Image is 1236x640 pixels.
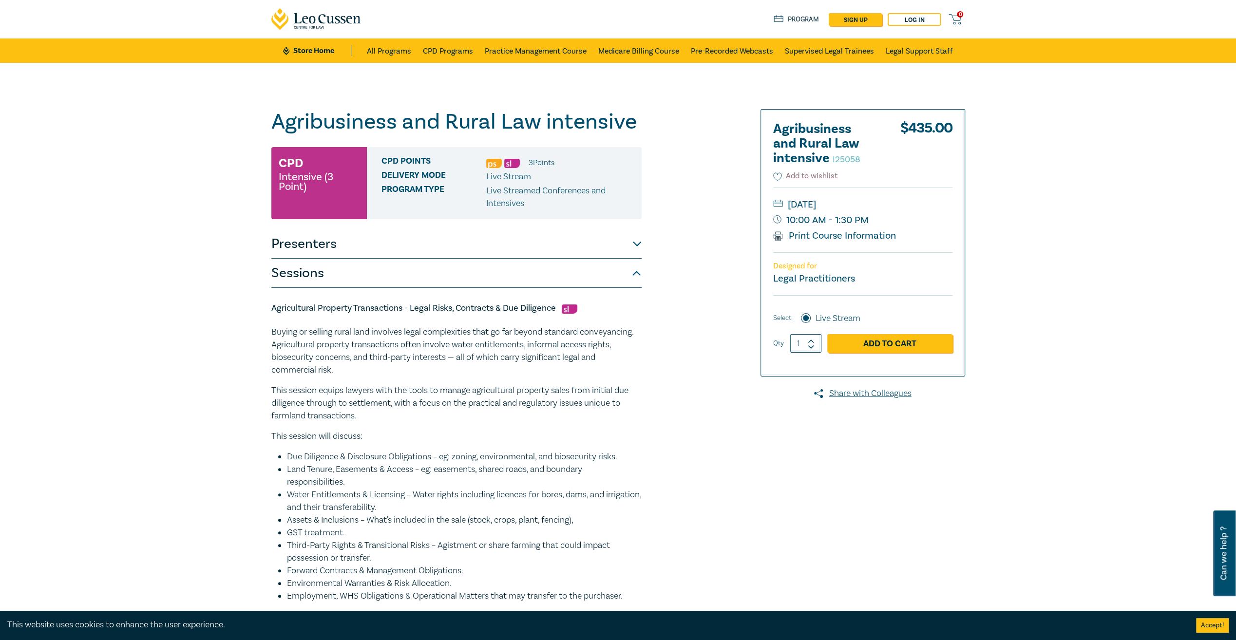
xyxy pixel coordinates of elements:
[485,38,587,63] a: Practice Management Course
[287,451,642,463] li: Due Diligence & Disclosure Obligations – eg: zoning, environmental, and biosecurity risks.
[486,159,502,168] img: Professional Skills
[287,527,642,539] li: GST treatment.
[381,170,486,183] span: Delivery Mode
[271,326,642,376] p: Buying or selling rural land involves legal complexities that go far beyond standard conveyancing...
[271,109,642,134] h1: Agribusiness and Rural Law intensive
[886,38,953,63] a: Legal Support Staff
[287,539,642,565] li: Third-Party Rights & Transitional Risks – Agistment or share farming that could impact possession...
[774,14,819,25] a: Program
[773,170,838,182] button: Add to wishlist
[833,154,860,165] small: I25058
[900,122,952,170] div: $ 435.00
[287,463,642,489] li: Land Tenure, Easements & Access – eg: easements, shared roads, and boundary responsibilities.
[271,259,642,288] button: Sessions
[773,122,880,166] h2: Agribusiness and Rural Law intensive
[773,229,896,242] a: Print Course Information
[529,156,554,169] li: 3 Point s
[279,172,360,191] small: Intensive (3 Point)
[790,334,821,353] input: 1
[1196,618,1229,633] button: Accept cookies
[271,229,642,259] button: Presenters
[773,338,784,349] label: Qty
[486,185,634,210] p: Live Streamed Conferences and Intensives
[888,13,941,26] a: Log in
[381,156,486,169] span: CPD Points
[827,334,952,353] a: Add to Cart
[287,514,642,527] li: Assets & Inclusions – What's included in the sale (stock, crops, plant, fencing),
[271,384,642,422] p: This session equips lawyers with the tools to manage agricultural property sales from initial due...
[367,38,411,63] a: All Programs
[504,159,520,168] img: Substantive Law
[1219,516,1228,590] span: Can we help ?
[271,430,642,443] p: This session will discuss:
[773,262,952,271] p: Designed for
[773,197,952,212] small: [DATE]
[829,13,882,26] a: sign up
[7,619,1181,631] div: This website uses cookies to enhance the user experience.
[287,577,642,590] li: Environmental Warranties & Risk Allocation.
[279,154,303,172] h3: CPD
[761,387,965,400] a: Share with Colleagues
[598,38,679,63] a: Medicare Billing Course
[785,38,874,63] a: Supervised Legal Trainees
[381,185,486,210] span: Program type
[283,45,351,56] a: Store Home
[816,312,860,325] label: Live Stream
[957,11,963,18] span: 0
[691,38,773,63] a: Pre-Recorded Webcasts
[562,304,577,314] img: Substantive Law
[486,171,531,182] span: Live Stream
[773,313,793,323] span: Select:
[287,565,642,577] li: Forward Contracts & Management Obligations.
[423,38,473,63] a: CPD Programs
[773,272,855,285] small: Legal Practitioners
[287,590,642,602] li: Employment, WHS Obligations & Operational Matters that may transfer to the purchaser.
[773,212,952,228] small: 10:00 AM - 1:30 PM
[271,302,642,314] h5: Agricultural Property Transactions - Legal Risks, Contracts & Due Diligence
[287,489,642,514] li: Water Entitlements & Licensing – Water rights including licences for bores, dams, and irrigation,...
